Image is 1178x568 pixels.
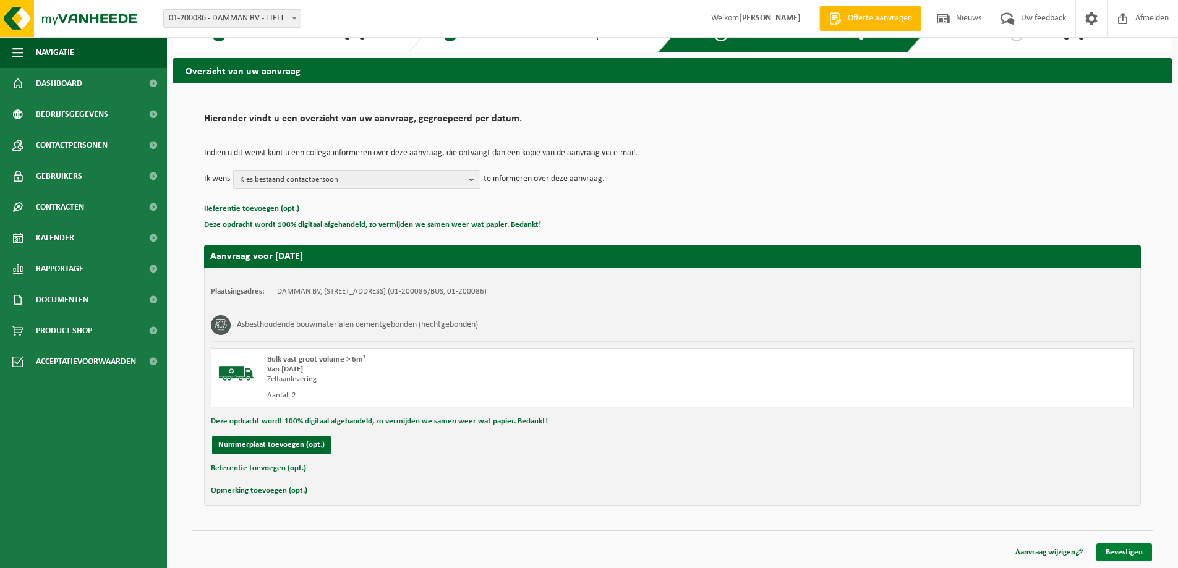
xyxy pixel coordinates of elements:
a: Offerte aanvragen [819,6,921,31]
strong: Aanvraag voor [DATE] [210,252,303,261]
button: Deze opdracht wordt 100% digitaal afgehandeld, zo vermijden we samen weer wat papier. Bedankt! [204,217,541,233]
span: Acceptatievoorwaarden [36,346,136,377]
button: Referentie toevoegen (opt.) [204,201,299,217]
h3: Asbesthoudende bouwmaterialen cementgebonden (hechtgebonden) [237,315,478,335]
span: Rapportage [36,253,83,284]
h2: Hieronder vindt u een overzicht van uw aanvraag, gegroepeerd per datum. [204,114,1141,130]
button: Deze opdracht wordt 100% digitaal afgehandeld, zo vermijden we samen weer wat papier. Bedankt! [211,413,548,430]
p: Indien u dit wenst kunt u een collega informeren over deze aanvraag, die ontvangt dan een kopie v... [204,149,1141,158]
img: BL-SO-LV.png [218,355,255,392]
span: 01-200086 - DAMMAN BV - TIELT [163,9,301,28]
span: Bedrijfsgegevens [36,99,108,130]
button: Opmerking toevoegen (opt.) [211,483,307,499]
span: Kalender [36,223,74,253]
span: Dashboard [36,68,82,99]
button: Nummerplaat toevoegen (opt.) [212,436,331,454]
strong: [PERSON_NAME] [739,14,801,23]
strong: Plaatsingsadres: [211,287,265,295]
strong: Van [DATE] [267,365,303,373]
h2: Overzicht van uw aanvraag [173,58,1172,82]
button: Referentie toevoegen (opt.) [211,460,306,477]
div: Zelfaanlevering [267,375,722,384]
span: Contracten [36,192,84,223]
span: Navigatie [36,37,74,68]
span: Gebruikers [36,161,82,192]
span: Contactpersonen [36,130,108,161]
span: Documenten [36,284,88,315]
p: te informeren over deze aanvraag. [484,170,605,189]
button: Kies bestaand contactpersoon [233,170,480,189]
div: Aantal: 2 [267,391,722,401]
span: Bulk vast groot volume > 6m³ [267,355,365,363]
span: Product Shop [36,315,92,346]
span: Offerte aanvragen [845,12,915,25]
a: Aanvraag wijzigen [1006,543,1093,561]
td: DAMMAN BV, [STREET_ADDRESS] (01-200086/BUS, 01-200086) [277,287,487,297]
span: 01-200086 - DAMMAN BV - TIELT [164,10,301,27]
p: Ik wens [204,170,230,189]
span: Kies bestaand contactpersoon [240,171,464,189]
a: Bevestigen [1096,543,1152,561]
